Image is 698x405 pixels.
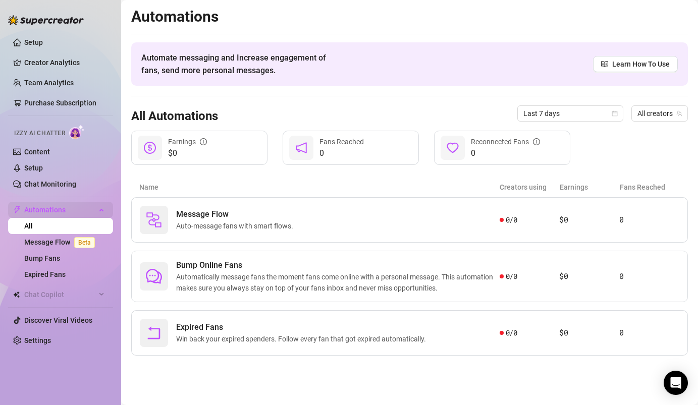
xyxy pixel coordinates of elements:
span: thunderbolt [13,206,21,214]
a: All [24,222,33,230]
article: 0 [619,327,679,339]
a: Chat Monitoring [24,180,76,188]
span: 0 [471,147,540,159]
a: Creator Analytics [24,54,105,71]
a: Message FlowBeta [24,238,99,246]
article: $0 [559,214,619,226]
span: heart [447,142,459,154]
span: Learn How To Use [612,59,670,70]
span: info-circle [533,138,540,145]
span: read [601,61,608,68]
span: info-circle [200,138,207,145]
a: Settings [24,336,51,344]
div: Earnings [168,136,207,147]
img: svg%3e [146,212,162,228]
span: Chat Copilot [24,286,96,303]
span: Izzy AI Chatter [14,129,65,138]
a: Team Analytics [24,79,74,87]
span: Automations [24,202,96,218]
img: Chat Copilot [13,291,20,298]
span: Message Flow [176,208,297,220]
a: Discover Viral Videos [24,316,92,324]
span: rollback [146,325,162,341]
article: 0 [619,214,679,226]
span: Win back your expired spenders. Follow every fan that got expired automatically. [176,333,430,344]
article: Name [139,182,500,193]
span: Last 7 days [523,106,617,121]
img: logo-BBDzfeDw.svg [8,15,84,25]
a: Purchase Subscription [24,99,96,107]
span: team [676,110,682,117]
span: 0 / 0 [506,271,517,282]
span: Automatically message fans the moment fans come online with a personal message. This automation m... [176,271,500,294]
span: dollar [144,142,156,154]
article: $0 [559,270,619,282]
span: Auto-message fans with smart flows. [176,220,297,232]
span: Bump Online Fans [176,259,500,271]
span: $0 [168,147,207,159]
span: 0 / 0 [506,327,517,338]
a: Setup [24,38,43,46]
article: Fans Reached [620,182,680,193]
a: Learn How To Use [593,56,678,72]
h3: All Automations [131,108,218,125]
img: AI Chatter [69,125,85,139]
a: Content [24,148,50,156]
article: Creators using [500,182,560,193]
span: calendar [612,110,618,117]
span: Beta [74,237,95,248]
article: 0 [619,270,679,282]
div: Open Intercom Messenger [664,371,688,395]
span: 0 [319,147,364,159]
a: Bump Fans [24,254,60,262]
span: All creators [637,106,682,121]
span: Fans Reached [319,138,364,146]
h2: Automations [131,7,688,26]
span: comment [146,268,162,284]
article: Earnings [560,182,620,193]
span: notification [295,142,307,154]
span: Expired Fans [176,321,430,333]
a: Expired Fans [24,270,66,278]
article: $0 [559,327,619,339]
a: Setup [24,164,43,172]
span: 0 / 0 [506,214,517,225]
div: Reconnected Fans [471,136,540,147]
span: Automate messaging and Increase engagement of fans, send more personal messages. [141,51,336,77]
